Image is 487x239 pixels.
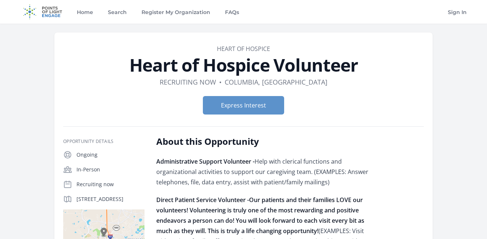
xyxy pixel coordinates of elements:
p: Recruiting now [76,181,144,188]
p: In-Person [76,166,144,173]
p: Help with clerical functions and organizational activities to support our caregiving team. (EXAMP... [156,156,372,187]
h1: Heart of Hospice Volunteer [63,56,424,74]
a: Heart of Hospice [217,45,270,53]
h3: Opportunity Details [63,139,144,144]
dd: Columbia, [GEOGRAPHIC_DATA] [225,77,327,87]
p: [STREET_ADDRESS] [76,195,144,203]
dd: Recruiting now [160,77,216,87]
p: Ongoing [76,151,144,158]
h2: About this Opportunity [156,136,372,147]
strong: Our patients and their families LOVE our volunteers! Volunteering is truly one of the most reward... [156,196,364,235]
strong: Direct Patient Service Volunteer - [156,196,249,204]
strong: Administrative Support Volunteer - [156,157,255,165]
div: • [219,77,222,87]
button: Express Interest [203,96,284,115]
